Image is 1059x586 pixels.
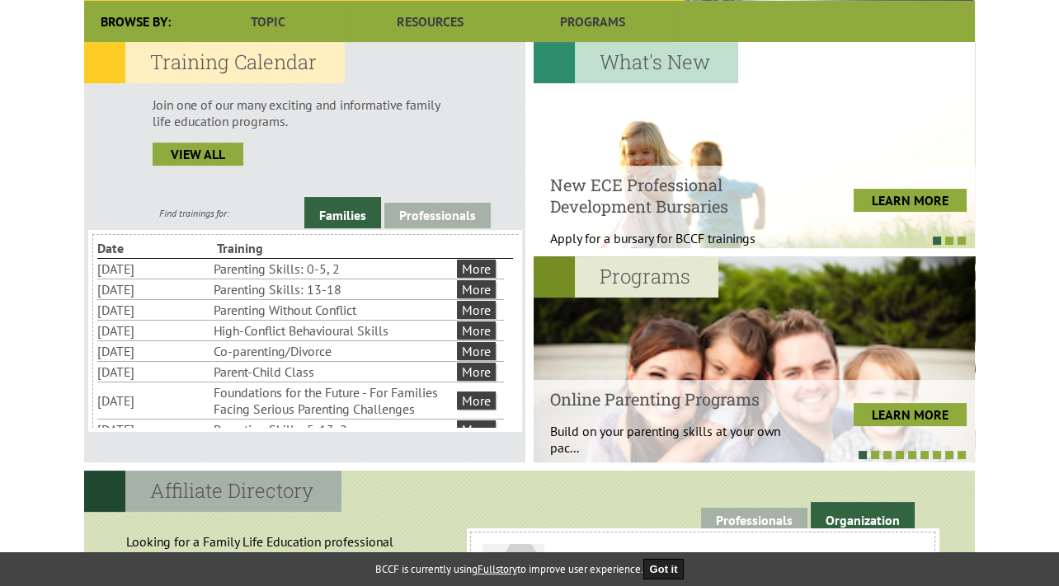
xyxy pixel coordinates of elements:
[457,301,496,319] a: More
[84,1,187,42] div: Browse By:
[97,391,210,410] li: [DATE]
[97,341,210,361] li: [DATE]
[487,549,917,566] h6: Trail FAIR Society
[187,1,349,42] a: Topic
[457,363,496,381] a: More
[457,420,496,438] a: More
[214,321,454,340] li: High-Conflict Behavioural Skills
[97,362,210,382] li: [DATE]
[701,508,807,533] a: Professionals
[457,391,496,410] a: More
[534,256,718,298] h2: Programs
[478,562,517,576] a: Fullstory
[153,143,243,166] a: view all
[550,388,797,410] h4: Online Parenting Programs
[97,420,210,439] li: [DATE]
[214,420,454,439] li: Parenting Skills: 5-13, 2
[214,300,454,320] li: Parenting Without Conflict
[97,238,214,258] li: Date
[84,42,345,83] h2: Training Calendar
[214,382,454,419] li: Foundations for the Future - For Families Facing Serious Parenting Challenges
[214,341,454,361] li: Co-parenting/Divorce
[550,174,797,217] h4: New ECE Professional Development Bursaries
[534,42,738,83] h2: What's New
[97,300,210,320] li: [DATE]
[214,259,454,279] li: Parenting Skills: 0-5, 2
[84,471,341,512] h2: Affiliate Directory
[550,230,797,263] p: Apply for a bursary for BCCF trainings West...
[811,502,915,533] a: Organization
[457,280,496,298] a: More
[854,189,967,212] a: LEARN MORE
[550,423,797,456] p: Build on your parenting skills at your own pac...
[304,197,381,228] a: Families
[97,321,210,340] li: [DATE]
[217,238,333,258] li: Training
[384,203,491,228] a: Professionals
[97,279,210,299] li: [DATE]
[643,559,685,579] button: Got it
[457,342,496,360] a: More
[153,96,457,129] p: Join one of our many exciting and informative family life education programs.
[84,207,304,219] div: Find trainings for:
[214,362,454,382] li: Parent-Child Class
[511,1,673,42] a: Programs
[349,1,511,42] a: Resources
[457,260,496,278] a: More
[854,403,967,426] a: LEARN MORE
[457,321,496,340] a: More
[214,279,454,299] li: Parenting Skills: 13-18
[97,259,210,279] li: [DATE]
